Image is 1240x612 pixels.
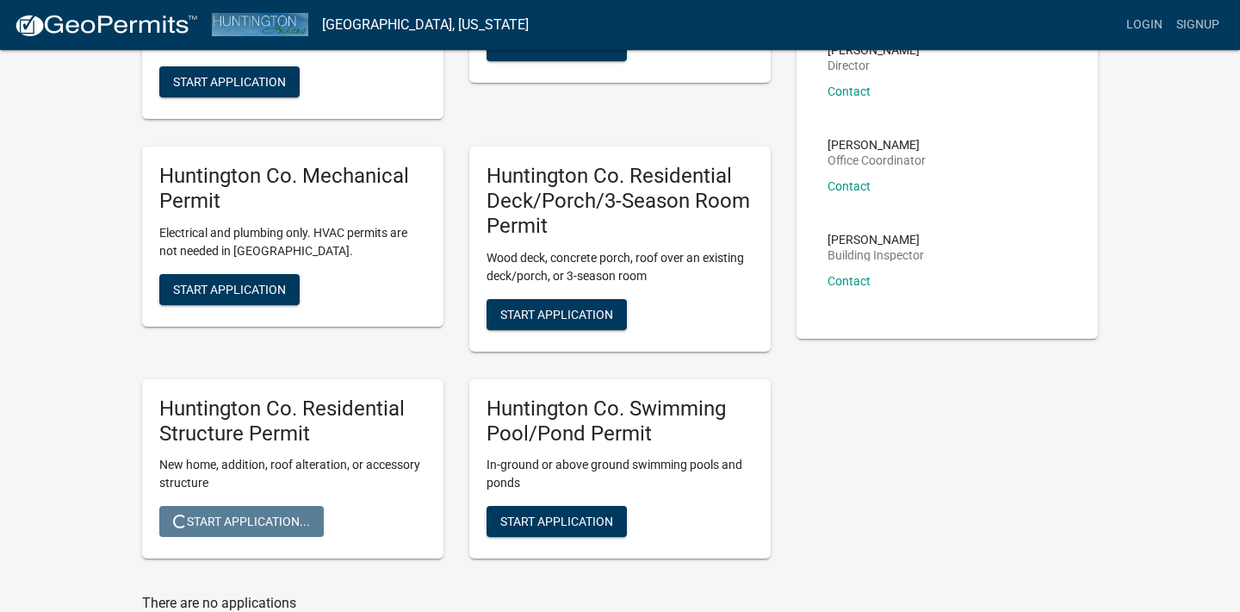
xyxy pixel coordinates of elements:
[159,66,300,97] button: Start Application
[828,249,924,261] p: Building Inspector
[159,274,300,305] button: Start Application
[828,139,926,151] p: [PERSON_NAME]
[500,515,613,528] span: Start Application
[487,164,753,238] h5: Huntington Co. Residential Deck/Porch/3-Season Room Permit
[487,299,627,330] button: Start Application
[159,456,426,492] p: New home, addition, roof alteration, or accessory structure
[828,179,871,193] a: Contact
[828,84,871,98] a: Contact
[173,515,310,528] span: Start Application...
[173,75,286,89] span: Start Application
[159,397,426,447] h5: Huntington Co. Residential Structure Permit
[487,456,753,492] p: In-ground or above ground swimming pools and ponds
[173,282,286,296] span: Start Application
[828,59,920,72] p: Director
[212,13,308,36] img: Huntington County, Indiana
[487,397,753,447] h5: Huntington Co. Swimming Pool/Pond Permit
[487,249,753,285] p: Wood deck, concrete porch, roof over an existing deck/porch, or 3-season room
[828,234,924,246] p: [PERSON_NAME]
[828,44,920,56] p: [PERSON_NAME]
[500,307,613,321] span: Start Application
[1119,9,1169,41] a: Login
[159,224,426,260] p: Electrical and plumbing only. HVAC permits are not needed in [GEOGRAPHIC_DATA].
[1169,9,1226,41] a: Signup
[159,164,426,214] h5: Huntington Co. Mechanical Permit
[487,506,627,537] button: Start Application
[828,154,926,166] p: Office Coordinator
[159,506,324,537] button: Start Application...
[500,39,613,53] span: Start Application
[828,274,871,288] a: Contact
[322,10,529,40] a: [GEOGRAPHIC_DATA], [US_STATE]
